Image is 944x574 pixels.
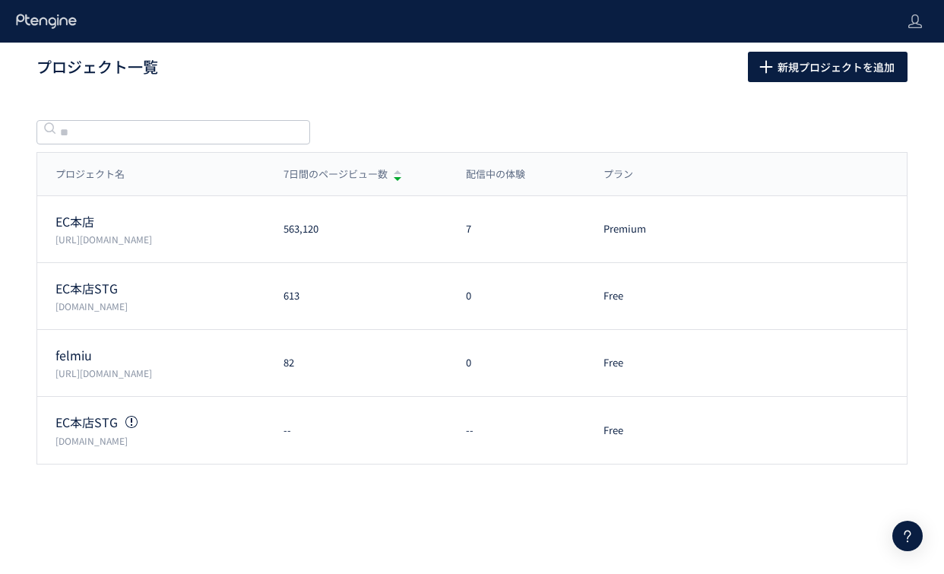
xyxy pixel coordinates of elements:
[265,423,448,438] div: --
[448,356,585,370] div: 0
[55,233,265,246] p: https://etvos.com
[585,222,679,236] div: Premium
[748,52,908,82] button: 新規プロジェクトを追加
[55,167,125,182] span: プロジェクト名
[603,167,633,182] span: プラン
[55,434,265,447] p: stg.etvos.com
[55,414,265,431] p: EC本店STG
[55,347,265,364] p: felmiu
[265,289,448,303] div: 613
[55,300,265,312] p: stg.etvos.com
[448,222,585,236] div: 7
[778,52,895,82] span: 新規プロジェクトを追加
[585,289,679,303] div: Free
[265,356,448,370] div: 82
[55,366,265,379] p: https://felmiu.com
[448,289,585,303] div: 0
[36,56,714,78] h1: プロジェクト一覧
[55,280,265,297] p: EC本店STG
[284,167,388,182] span: 7日間のページビュー数
[585,423,679,438] div: Free
[55,213,265,230] p: EC本店
[585,356,679,370] div: Free
[466,167,525,182] span: 配信中の体験
[448,423,585,438] div: --
[265,222,448,236] div: 563,120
